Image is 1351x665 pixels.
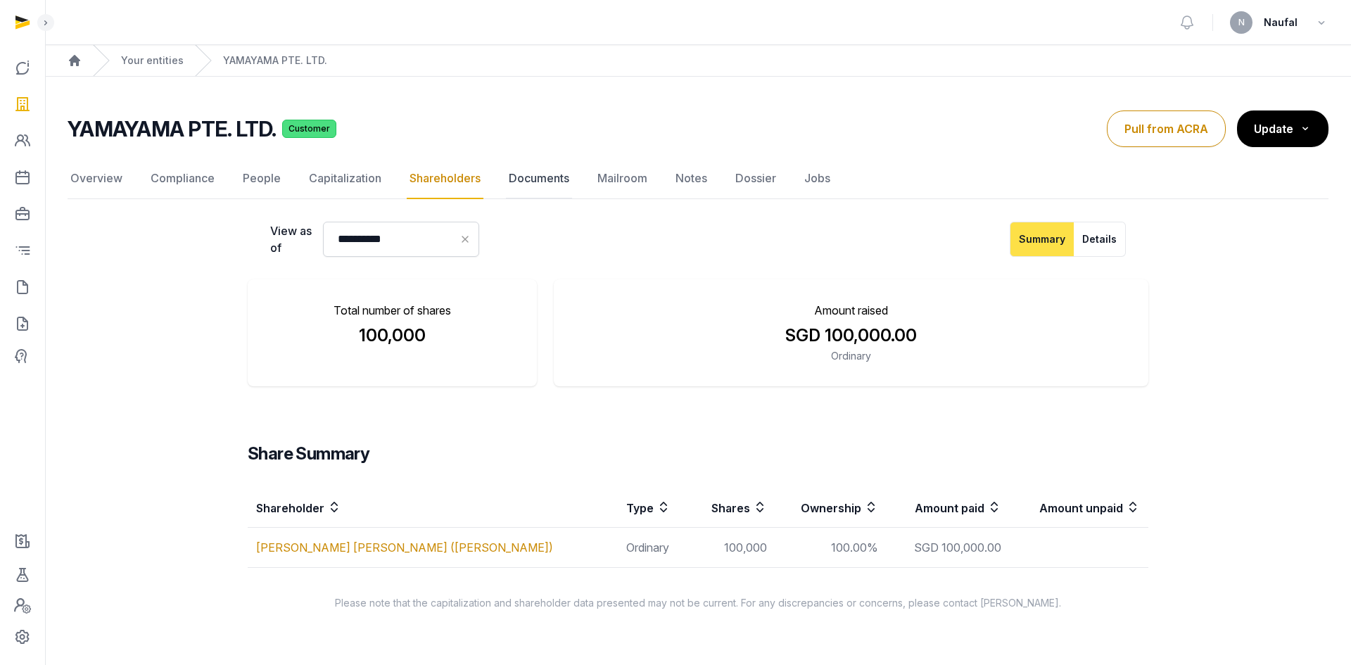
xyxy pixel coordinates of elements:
p: Total number of shares [270,302,514,319]
a: Compliance [148,158,217,199]
button: Update [1237,110,1328,147]
h3: Share Summary [248,443,1148,465]
span: Ordinary [831,350,871,362]
span: N [1238,18,1245,27]
a: Overview [68,158,125,199]
a: Documents [506,158,572,199]
button: Details [1074,222,1126,257]
a: Mailroom [595,158,650,199]
a: People [240,158,284,199]
a: Dossier [732,158,779,199]
a: Your entities [121,53,184,68]
h2: YAMAYAMA PTE. LTD. [68,116,277,141]
a: Jobs [801,158,833,199]
span: Update [1254,122,1293,136]
nav: Tabs [68,158,1328,199]
div: 100,000 [270,324,514,347]
th: Type [618,488,690,528]
p: Please note that the capitalization and shareholder data presented may not be current. For any di... [225,596,1171,610]
input: Datepicker input [323,222,479,257]
td: Ordinary [618,528,690,568]
th: Ownership [775,488,887,528]
button: N [1230,11,1252,34]
button: Pull from ACRA [1107,110,1226,147]
td: 100,000 [690,528,776,568]
span: Naufal [1264,14,1298,31]
th: Shares [690,488,776,528]
th: Shareholder [248,488,618,528]
a: YAMAYAMA PTE. LTD. [223,53,327,68]
a: Capitalization [306,158,384,199]
th: Amount unpaid [1010,488,1148,528]
button: Summary [1010,222,1074,257]
th: Amount paid [887,488,1010,528]
span: SGD 100,000.00 [914,540,1001,555]
a: [PERSON_NAME] [PERSON_NAME] ([PERSON_NAME]) [256,540,553,555]
nav: Breadcrumb [45,45,1351,77]
td: 100.00% [775,528,887,568]
span: SGD 100,000.00 [785,325,917,346]
a: Notes [673,158,710,199]
span: Customer [282,120,336,138]
a: Shareholders [407,158,483,199]
label: View as of [270,222,312,256]
p: Amount raised [576,302,1126,319]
